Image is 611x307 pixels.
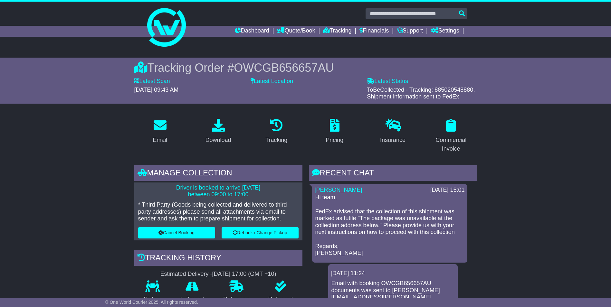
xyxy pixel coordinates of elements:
[134,61,477,75] div: Tracking Order #
[134,250,302,267] div: Tracking history
[134,87,179,93] span: [DATE] 09:43 AM
[138,201,299,222] p: * Third Party (Goods being collected and delivered to third party addresses) please send all atta...
[323,26,351,37] a: Tracking
[430,187,465,194] div: [DATE] 15:01
[321,116,348,147] a: Pricing
[235,26,269,37] a: Dashboard
[134,78,170,85] label: Latest Scan
[105,300,198,305] span: © One World Courier 2025. All rights reserved.
[376,116,410,147] a: Insurance
[205,136,231,144] div: Download
[315,187,362,193] a: [PERSON_NAME]
[214,296,259,303] p: Delivering
[171,296,214,303] p: In Transit
[397,26,423,37] a: Support
[326,136,343,144] div: Pricing
[251,78,293,85] label: Latest Location
[138,184,299,198] p: Driver is booked to arrive [DATE] between 09:00 to 17:00
[331,270,455,277] div: [DATE] 11:24
[315,194,464,256] p: Hi team, FedEx advised that the collection of this shipment was marked as futile "The package was...
[134,165,302,182] div: Manage collection
[359,26,389,37] a: Financials
[429,136,473,153] div: Commercial Invoice
[380,136,406,144] div: Insurance
[367,78,408,85] label: Latest Status
[134,296,171,303] p: Pickup
[212,271,276,278] div: [DATE] 17:00 (GMT +10)
[234,61,334,74] span: OWCGB656657AU
[148,116,171,147] a: Email
[309,165,477,182] div: RECENT CHAT
[425,116,477,155] a: Commercial Invoice
[134,271,302,278] div: Estimated Delivery -
[431,26,459,37] a: Settings
[259,296,302,303] p: Delivered
[261,116,291,147] a: Tracking
[222,227,299,238] button: Rebook / Change Pickup
[367,87,475,100] span: ToBeCollected - Tracking: 885020548880. Shipment information sent to FedEx
[138,227,215,238] button: Cancel Booking
[201,116,235,147] a: Download
[265,136,287,144] div: Tracking
[277,26,315,37] a: Quote/Book
[153,136,167,144] div: Email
